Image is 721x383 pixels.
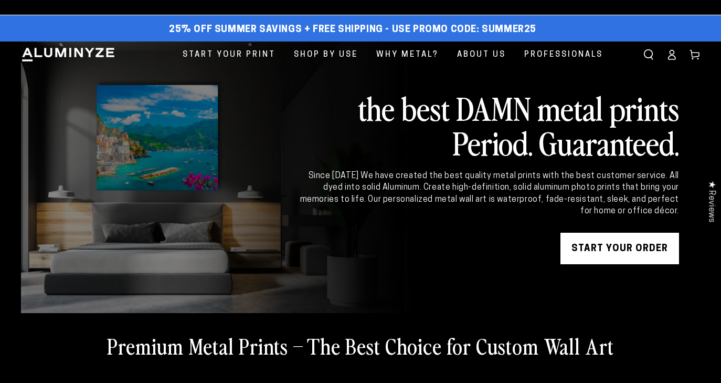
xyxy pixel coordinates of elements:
[294,48,358,62] span: Shop By Use
[560,233,679,264] a: START YOUR Order
[368,42,447,68] a: Why Metal?
[457,48,506,62] span: About Us
[298,170,679,218] div: Since [DATE] We have created the best quality metal prints with the best customer service. All dy...
[298,90,679,160] h2: the best DAMN metal prints Period. Guaranteed.
[449,42,514,68] a: About Us
[637,43,660,66] summary: Search our site
[286,42,366,68] a: Shop By Use
[107,332,614,359] h2: Premium Metal Prints – The Best Choice for Custom Wall Art
[701,172,721,231] div: Click to open Judge.me floating reviews tab
[175,42,283,68] a: Start Your Print
[524,48,603,62] span: Professionals
[169,24,536,36] span: 25% off Summer Savings + Free Shipping - Use Promo Code: SUMMER25
[21,47,115,63] img: Aluminyze
[516,42,611,68] a: Professionals
[183,48,275,62] span: Start Your Print
[376,48,439,62] span: Why Metal?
